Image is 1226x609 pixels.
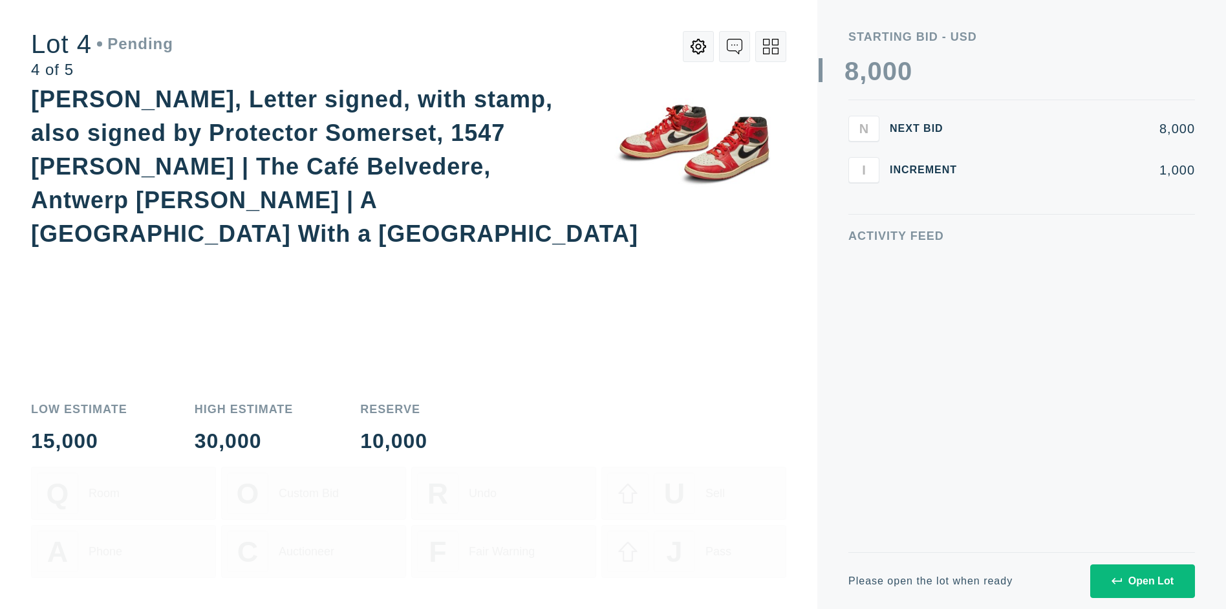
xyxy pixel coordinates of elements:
[848,230,1195,242] div: Activity Feed
[360,431,427,451] div: 10,000
[31,403,127,415] div: Low Estimate
[97,36,173,52] div: Pending
[848,576,1013,586] div: Please open the lot when ready
[848,157,879,183] button: I
[859,121,868,136] span: N
[31,431,127,451] div: 15,000
[1090,564,1195,598] button: Open Lot
[859,58,867,317] div: ,
[195,403,294,415] div: High Estimate
[31,62,173,78] div: 4 of 5
[31,31,173,57] div: Lot 4
[360,403,427,415] div: Reserve
[848,31,1195,43] div: Starting Bid - USD
[890,165,967,175] div: Increment
[898,58,912,84] div: 0
[844,58,859,84] div: 8
[883,58,898,84] div: 0
[1112,575,1174,587] div: Open Lot
[31,86,638,247] div: [PERSON_NAME], Letter signed, with stamp, also signed by Protector Somerset, 1547 [PERSON_NAME] |...
[978,122,1195,135] div: 8,000
[867,58,882,84] div: 0
[848,116,879,142] button: N
[862,162,866,177] span: I
[195,431,294,451] div: 30,000
[890,123,967,134] div: Next Bid
[978,164,1195,176] div: 1,000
